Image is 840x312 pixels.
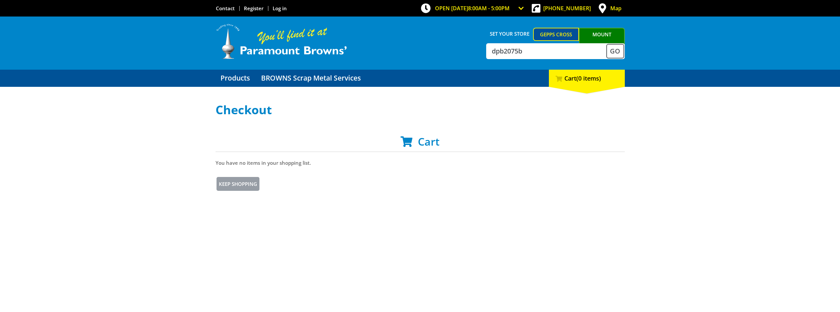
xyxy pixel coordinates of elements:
span: OPEN [DATE] [435,5,510,12]
span: Set your store [486,28,533,40]
a: Go to the Contact page [216,5,235,12]
h1: Checkout [216,103,625,117]
button: Go [606,44,624,58]
img: Paramount Browns' [216,23,348,60]
a: Keep Shopping [216,176,260,192]
span: (0 items) [576,74,601,82]
a: Gepps Cross [533,28,579,41]
span: 8:00am - 5:00pm [468,5,510,12]
a: Go to the registration page [244,5,263,12]
a: Go to the Products page [216,70,255,87]
a: Mount [PERSON_NAME] [579,28,625,53]
span: Cart [418,134,440,149]
input: Search [487,44,606,58]
p: You have no items in your shopping list. [216,159,625,167]
a: Go to the BROWNS Scrap Metal Services page [256,70,366,87]
div: Cart [549,70,625,87]
a: Log in [273,5,287,12]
